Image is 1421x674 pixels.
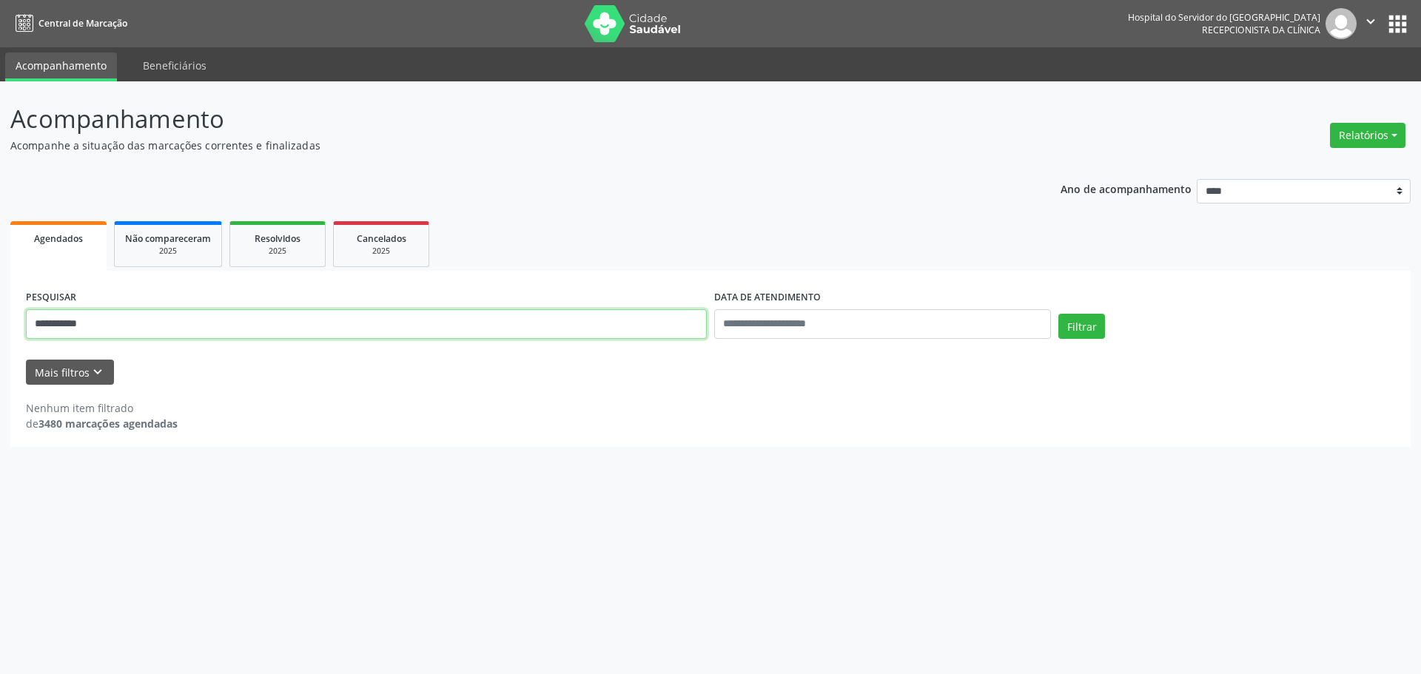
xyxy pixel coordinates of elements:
[90,364,106,380] i: keyboard_arrow_down
[38,17,127,30] span: Central de Marcação
[10,11,127,36] a: Central de Marcação
[357,232,406,245] span: Cancelados
[10,101,990,138] p: Acompanhamento
[1061,179,1192,198] p: Ano de acompanhamento
[26,360,114,385] button: Mais filtroskeyboard_arrow_down
[26,400,178,416] div: Nenhum item filtrado
[1128,11,1320,24] div: Hospital do Servidor do [GEOGRAPHIC_DATA]
[1385,11,1411,37] button: apps
[5,53,117,81] a: Acompanhamento
[1058,314,1105,339] button: Filtrar
[132,53,217,78] a: Beneficiários
[1330,123,1405,148] button: Relatórios
[1202,24,1320,36] span: Recepcionista da clínica
[344,246,418,257] div: 2025
[34,232,83,245] span: Agendados
[1357,8,1385,39] button: 
[38,417,178,431] strong: 3480 marcações agendadas
[125,232,211,245] span: Não compareceram
[125,246,211,257] div: 2025
[26,416,178,431] div: de
[241,246,315,257] div: 2025
[714,286,821,309] label: DATA DE ATENDIMENTO
[10,138,990,153] p: Acompanhe a situação das marcações correntes e finalizadas
[255,232,300,245] span: Resolvidos
[1326,8,1357,39] img: img
[1363,13,1379,30] i: 
[26,286,76,309] label: PESQUISAR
